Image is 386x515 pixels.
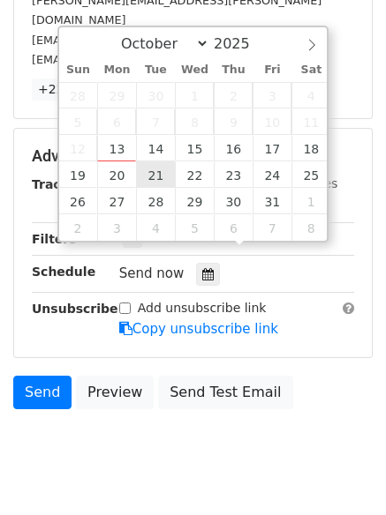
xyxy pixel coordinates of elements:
span: October 6, 2025 [97,108,136,135]
span: October 18, 2025 [291,135,330,161]
span: October 26, 2025 [59,188,98,214]
span: November 8, 2025 [291,214,330,241]
a: +22 more [32,78,106,101]
label: Add unsubscribe link [138,299,267,317]
strong: Unsubscribe [32,302,118,316]
span: Thu [214,64,253,76]
span: October 10, 2025 [253,108,291,135]
small: [EMAIL_ADDRESS][DOMAIN_NAME] [32,34,229,47]
span: October 19, 2025 [59,161,98,188]
span: October 11, 2025 [291,108,330,135]
span: October 21, 2025 [136,161,175,188]
span: October 12, 2025 [59,135,98,161]
span: October 13, 2025 [97,135,136,161]
span: November 7, 2025 [253,214,291,241]
span: October 1, 2025 [175,82,214,108]
a: Send [13,376,72,409]
span: October 7, 2025 [136,108,175,135]
strong: Tracking [32,177,91,191]
span: November 3, 2025 [97,214,136,241]
span: October 3, 2025 [253,82,291,108]
span: October 2, 2025 [214,82,253,108]
span: October 5, 2025 [59,108,98,135]
span: October 8, 2025 [175,108,214,135]
span: October 9, 2025 [214,108,253,135]
a: Copy unsubscribe link [119,321,278,337]
span: October 16, 2025 [214,135,253,161]
iframe: Chat Widget [298,430,386,515]
span: November 1, 2025 [291,188,330,214]
strong: Schedule [32,265,95,279]
h5: Advanced [32,146,354,166]
span: October 15, 2025 [175,135,214,161]
span: October 29, 2025 [175,188,214,214]
span: Mon [97,64,136,76]
span: Wed [175,64,214,76]
span: October 24, 2025 [253,161,291,188]
span: September 29, 2025 [97,82,136,108]
span: Sat [291,64,330,76]
span: October 27, 2025 [97,188,136,214]
span: October 23, 2025 [214,161,253,188]
span: October 20, 2025 [97,161,136,188]
small: [EMAIL_ADDRESS][DOMAIN_NAME] [32,53,229,66]
span: October 22, 2025 [175,161,214,188]
input: Year [209,35,273,52]
span: September 28, 2025 [59,82,98,108]
a: Send Test Email [158,376,292,409]
strong: Filters [32,232,77,246]
span: Fri [253,64,291,76]
span: Tue [136,64,175,76]
span: October 25, 2025 [291,161,330,188]
span: November 6, 2025 [214,214,253,241]
span: September 30, 2025 [136,82,175,108]
span: October 28, 2025 [136,188,175,214]
span: October 31, 2025 [253,188,291,214]
span: November 2, 2025 [59,214,98,241]
span: Sun [59,64,98,76]
span: October 14, 2025 [136,135,175,161]
a: Preview [76,376,154,409]
span: November 5, 2025 [175,214,214,241]
span: November 4, 2025 [136,214,175,241]
span: Send now [119,265,185,281]
span: October 17, 2025 [253,135,291,161]
span: October 30, 2025 [214,188,253,214]
span: October 4, 2025 [291,82,330,108]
